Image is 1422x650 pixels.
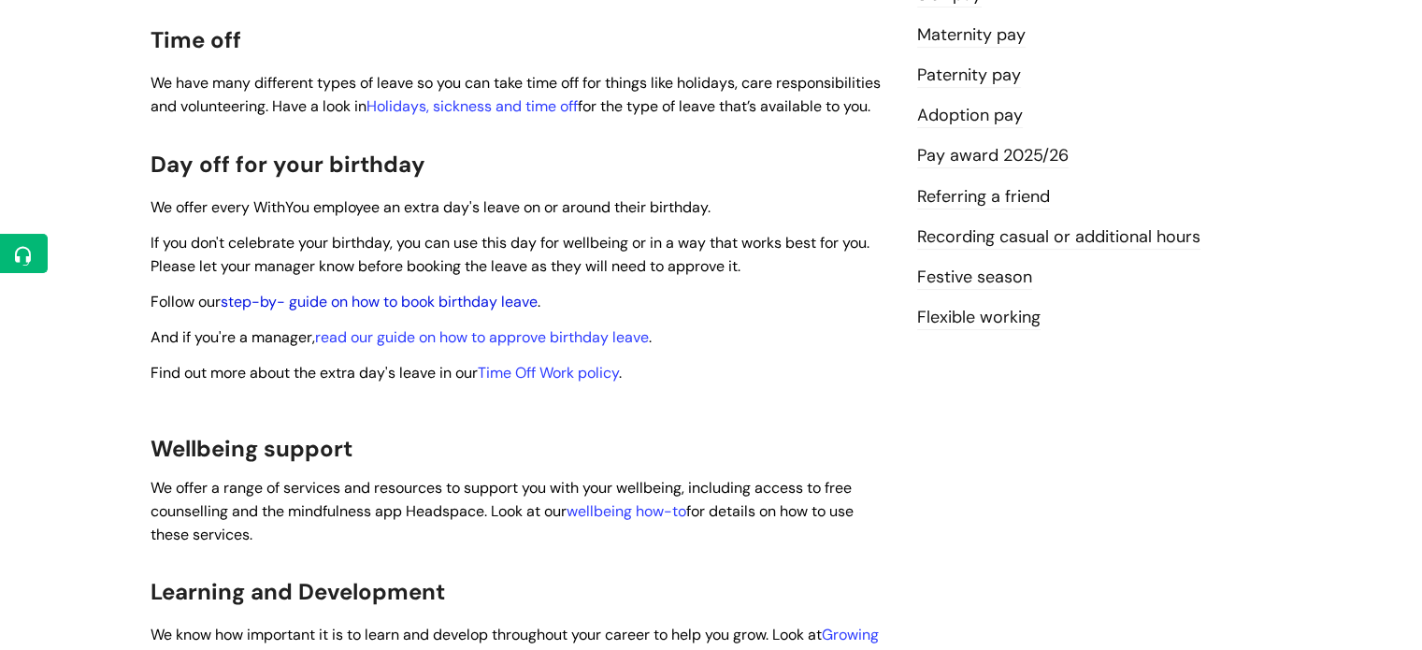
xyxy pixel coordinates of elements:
span: We have many different types of leave so you can take time off for things like holidays, care res... [151,73,881,116]
span: If you don't celebrate your birthday, you can use this day for wellbeing or in a way that works b... [151,233,869,276]
a: Pay award 2025/26 [917,144,1069,168]
span: Learning and Development [151,577,445,606]
span: Time off [151,25,241,54]
a: Time Off Work policy [478,363,619,383]
a: Referring a friend [917,185,1050,209]
a: Flexible working [917,306,1041,330]
span: We offer a range of services and resources to support you with your wellbeing, including access t... [151,478,854,544]
span: And if you're a manager, . [151,327,652,347]
span: Follow our . [151,292,540,311]
span: Find out more about the extra day's leave in our . [151,363,622,383]
span: We offer every WithYou employee an extra day's leave on or around their birthday. [151,197,711,217]
a: Recording casual or additional hours [917,225,1200,250]
span: Wellbeing support [151,434,352,463]
span: Day off for your birthday [151,150,425,179]
a: step-by- guide on how to book birthday leave [221,292,538,311]
a: Paternity pay [917,64,1021,88]
a: Adoption pay [917,104,1023,128]
a: Holidays, sickness and time off [366,96,578,116]
a: Maternity pay [917,23,1026,48]
a: Festive season [917,266,1032,290]
a: wellbeing how-to [567,501,686,521]
a: read our guide on how to approve birthday leave [315,327,649,347]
